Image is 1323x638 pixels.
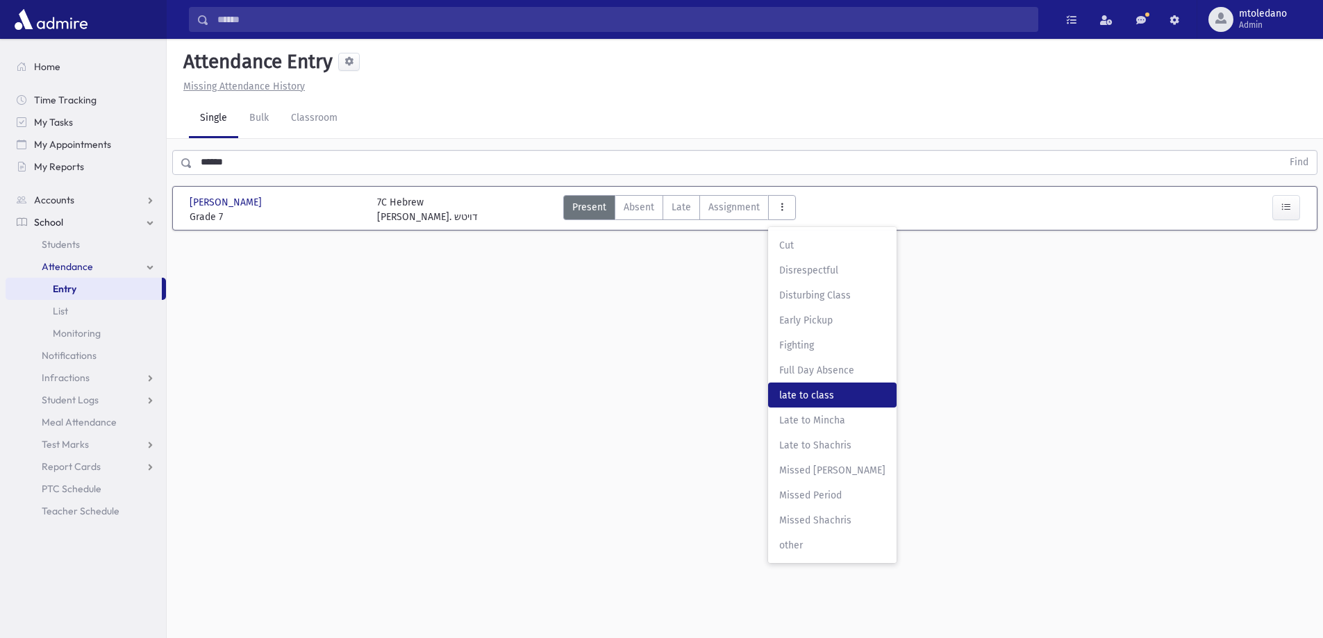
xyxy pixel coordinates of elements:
a: Notifications [6,344,166,367]
span: Report Cards [42,460,101,473]
a: School [6,211,166,233]
span: Missed [PERSON_NAME] [779,463,885,478]
span: Present [572,200,606,215]
div: 7C Hebrew [PERSON_NAME]. דויטש [377,195,478,224]
div: AttTypes [563,195,796,224]
span: My Tasks [34,116,73,128]
span: Home [34,60,60,73]
span: Assignment [708,200,760,215]
a: Single [189,99,238,138]
h5: Attendance Entry [178,50,333,74]
a: Time Tracking [6,89,166,111]
span: [PERSON_NAME] [190,195,265,210]
span: Test Marks [42,438,89,451]
span: Notifications [42,349,97,362]
a: Classroom [280,99,349,138]
span: Late to Shachris [779,438,885,453]
span: Disturbing Class [779,288,885,303]
span: Absent [624,200,654,215]
a: Infractions [6,367,166,389]
a: Attendance [6,255,166,278]
span: Entry [53,283,76,295]
a: Students [6,233,166,255]
span: Infractions [42,371,90,384]
span: Full Day Absence [779,363,885,378]
span: Student Logs [42,394,99,406]
span: Missed Shachris [779,513,885,528]
span: Grade 7 [190,210,363,224]
span: Fighting [779,338,885,353]
a: Missing Attendance History [178,81,305,92]
a: My Appointments [6,133,166,156]
span: Admin [1239,19,1287,31]
a: List [6,300,166,322]
span: Attendance [42,260,93,273]
a: Monitoring [6,322,166,344]
input: Search [209,7,1038,32]
span: other [779,538,885,553]
span: Late [672,200,691,215]
span: Disrespectful [779,263,885,278]
span: late to class [779,388,885,403]
a: Accounts [6,189,166,211]
a: Home [6,56,166,78]
button: Find [1281,151,1317,174]
span: Meal Attendance [42,416,117,428]
span: Time Tracking [34,94,97,106]
span: Accounts [34,194,74,206]
span: School [34,216,63,228]
a: Teacher Schedule [6,500,166,522]
a: PTC Schedule [6,478,166,500]
span: Cut [779,238,885,253]
span: PTC Schedule [42,482,101,495]
img: AdmirePro [11,6,91,33]
span: mtoledano [1239,8,1287,19]
a: Bulk [238,99,280,138]
span: Late to Mincha [779,413,885,428]
a: Student Logs [6,389,166,411]
span: My Appointments [34,138,111,151]
span: Missed Period [779,488,885,503]
span: My Reports [34,160,84,173]
span: List [53,305,68,317]
a: Meal Attendance [6,411,166,433]
a: Entry [6,278,162,300]
span: Students [42,238,80,251]
a: Test Marks [6,433,166,455]
span: Early Pickup [779,313,885,328]
a: My Reports [6,156,166,178]
span: Monitoring [53,327,101,339]
a: Report Cards [6,455,166,478]
u: Missing Attendance History [183,81,305,92]
span: Teacher Schedule [42,505,119,517]
a: My Tasks [6,111,166,133]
